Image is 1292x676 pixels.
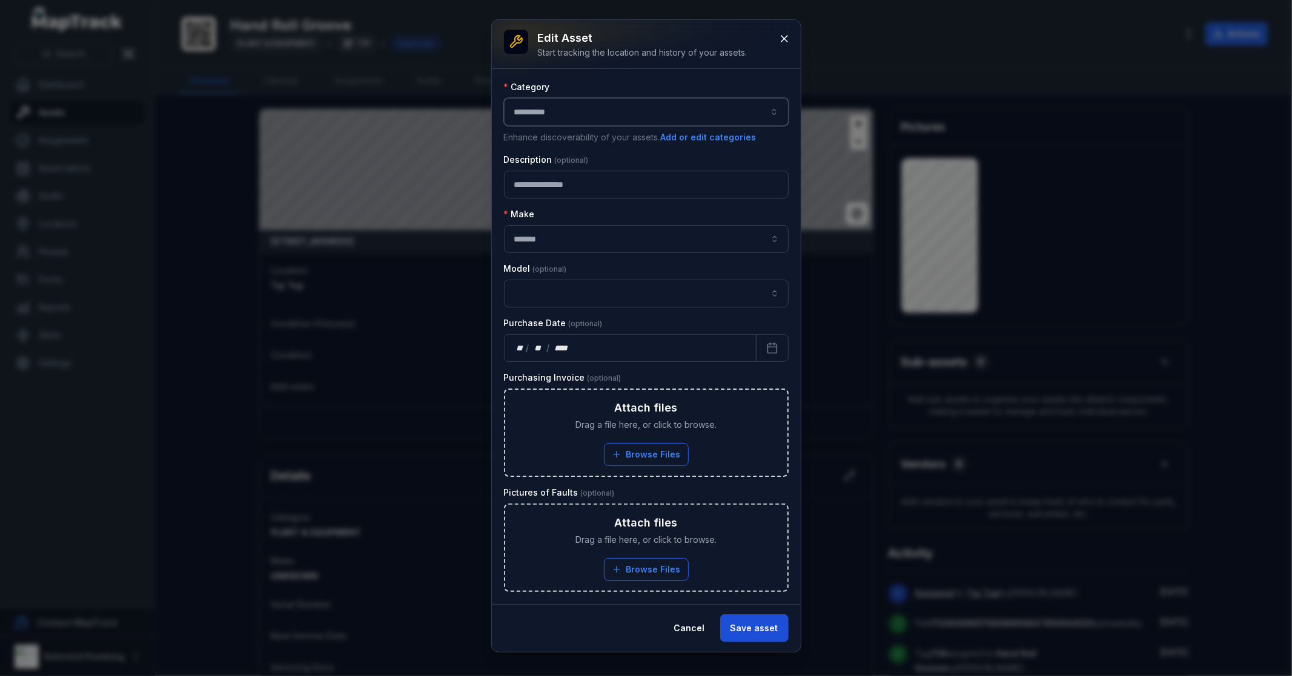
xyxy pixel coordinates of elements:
[604,558,689,581] button: Browse Files
[664,614,715,642] button: Cancel
[504,372,621,384] label: Purchasing Invoice
[504,81,550,93] label: Category
[530,342,546,354] div: month,
[575,419,717,431] span: Drag a file here, or click to browse.
[504,263,567,275] label: Model
[756,334,789,362] button: Calendar
[546,342,551,354] div: /
[660,131,757,144] button: Add or edit categories
[720,614,789,642] button: Save asset
[551,342,573,354] div: year,
[504,280,789,307] input: asset-edit:cf[68832b05-6ea9-43b4-abb7-d68a6a59beaf]-label
[575,534,717,546] span: Drag a file here, or click to browse.
[538,30,747,47] h3: Edit asset
[504,317,603,329] label: Purchase Date
[504,225,789,253] input: asset-edit:cf[09246113-4bcc-4687-b44f-db17154807e5]-label
[504,487,615,499] label: Pictures of Faults
[615,399,678,416] h3: Attach files
[604,443,689,466] button: Browse Files
[504,131,789,144] p: Enhance discoverability of your assets.
[538,47,747,59] div: Start tracking the location and history of your assets.
[514,342,526,354] div: day,
[504,154,589,166] label: Description
[526,342,530,354] div: /
[615,514,678,531] h3: Attach files
[504,208,535,220] label: Make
